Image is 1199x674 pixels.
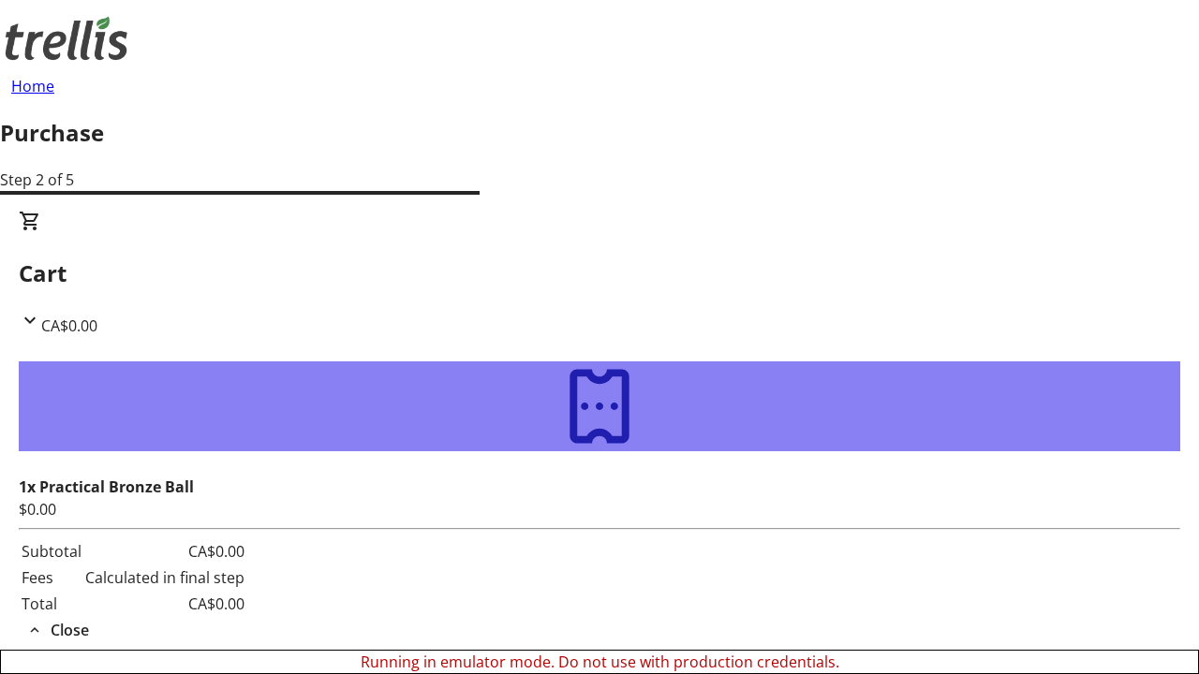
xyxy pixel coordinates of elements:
[19,619,96,641] button: Close
[19,498,1180,520] div: $0.00
[19,337,1180,642] div: CartCA$0.00
[19,210,1180,337] div: CartCA$0.00
[84,539,245,564] td: CA$0.00
[19,476,194,497] strong: 1x Practical Bronze Ball
[84,565,245,590] td: Calculated in final step
[21,539,82,564] td: Subtotal
[84,592,245,616] td: CA$0.00
[19,256,1180,290] h2: Cart
[21,565,82,590] td: Fees
[41,315,97,336] span: CA$0.00
[51,619,89,641] span: Close
[21,592,82,616] td: Total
